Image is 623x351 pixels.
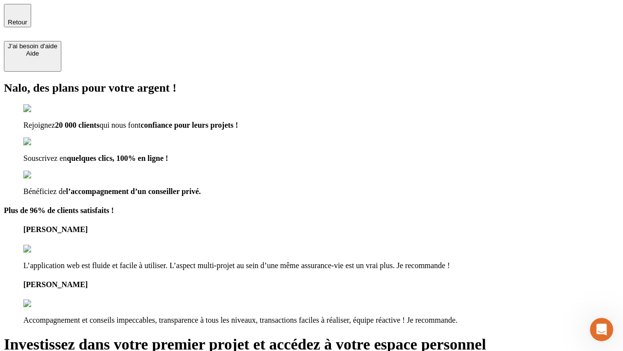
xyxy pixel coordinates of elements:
img: checkmark [23,137,65,146]
button: Retour [4,4,31,27]
button: J’ai besoin d'aideAide [4,41,61,72]
span: qui nous font [99,121,140,129]
span: l’accompagnement d’un conseiller privé. [66,187,201,195]
span: quelques clics, 100% en ligne ! [67,154,168,162]
span: 20 000 clients [55,121,100,129]
iframe: Intercom live chat [590,318,613,341]
h4: [PERSON_NAME] [23,280,619,289]
span: confiance pour leurs projets ! [141,121,238,129]
p: Accompagnement et conseils impeccables, transparence à tous les niveaux, transactions faciles à r... [23,316,619,325]
span: Retour [8,19,27,26]
img: checkmark [23,171,65,179]
img: reviews stars [23,299,72,308]
div: Aide [8,50,57,57]
h2: Nalo, des plans pour votre argent ! [4,81,619,95]
span: Souscrivez en [23,154,67,162]
div: J’ai besoin d'aide [8,42,57,50]
img: checkmark [23,104,65,113]
span: Bénéficiez de [23,187,66,195]
img: reviews stars [23,245,72,253]
h4: [PERSON_NAME] [23,225,619,234]
span: Rejoignez [23,121,55,129]
p: L’application web est fluide et facile à utiliser. L’aspect multi-projet au sein d’une même assur... [23,261,619,270]
h4: Plus de 96% de clients satisfaits ! [4,206,619,215]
